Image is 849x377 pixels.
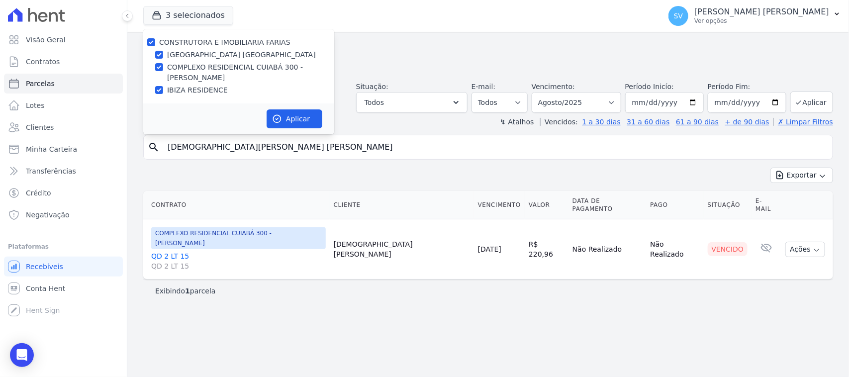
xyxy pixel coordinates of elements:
[8,241,119,253] div: Plataformas
[627,118,669,126] a: 31 a 60 dias
[167,62,334,83] label: COMPLEXO RESIDENCIAL CUIABÁ 300 - [PERSON_NAME]
[708,242,748,256] div: Vencido
[532,83,575,91] label: Vencimento:
[151,261,326,271] span: QD 2 LT 15
[770,168,833,183] button: Exportar
[26,122,54,132] span: Clientes
[582,118,621,126] a: 1 a 30 dias
[4,161,123,181] a: Transferências
[148,141,160,153] i: search
[356,92,468,113] button: Todos
[646,219,703,280] td: Não Realizado
[330,219,474,280] td: [DEMOGRAPHIC_DATA][PERSON_NAME]
[143,191,330,219] th: Contrato
[26,262,63,272] span: Recebíveis
[646,191,703,219] th: Pago
[474,191,525,219] th: Vencimento
[26,35,66,45] span: Visão Geral
[4,205,123,225] a: Negativação
[472,83,496,91] label: E-mail:
[674,12,683,19] span: SV
[4,139,123,159] a: Minha Carteira
[4,95,123,115] a: Lotes
[725,118,769,126] a: + de 90 dias
[4,279,123,298] a: Conta Hent
[694,7,829,17] p: [PERSON_NAME] [PERSON_NAME]
[155,286,216,296] p: Exibindo parcela
[785,242,825,257] button: Ações
[4,52,123,72] a: Contratos
[694,17,829,25] p: Ver opções
[151,251,326,271] a: QD 2 LT 15QD 2 LT 15
[660,2,849,30] button: SV [PERSON_NAME] [PERSON_NAME] Ver opções
[26,79,55,89] span: Parcelas
[4,74,123,94] a: Parcelas
[167,85,228,95] label: IBIZA RESIDENCE
[267,109,322,128] button: Aplicar
[676,118,719,126] a: 61 a 90 dias
[167,50,316,60] label: [GEOGRAPHIC_DATA] [GEOGRAPHIC_DATA]
[4,257,123,277] a: Recebíveis
[525,219,568,280] td: R$ 220,96
[356,83,388,91] label: Situação:
[26,57,60,67] span: Contratos
[525,191,568,219] th: Valor
[185,287,190,295] b: 1
[4,30,123,50] a: Visão Geral
[752,191,781,219] th: E-mail
[26,283,65,293] span: Conta Hent
[568,219,647,280] td: Não Realizado
[26,188,51,198] span: Crédito
[773,118,833,126] a: ✗ Limpar Filtros
[568,191,647,219] th: Data de Pagamento
[790,92,833,113] button: Aplicar
[540,118,578,126] label: Vencidos:
[478,245,501,253] a: [DATE]
[4,183,123,203] a: Crédito
[26,100,45,110] span: Lotes
[143,40,833,58] h2: Parcelas
[143,6,233,25] button: 3 selecionados
[26,144,77,154] span: Minha Carteira
[708,82,786,92] label: Período Fim:
[500,118,534,126] label: ↯ Atalhos
[704,191,752,219] th: Situação
[26,166,76,176] span: Transferências
[162,137,829,157] input: Buscar por nome do lote ou do cliente
[151,227,326,249] span: COMPLEXO RESIDENCIAL CUIABÁ 300 - [PERSON_NAME]
[365,96,384,108] span: Todos
[10,343,34,367] div: Open Intercom Messenger
[330,191,474,219] th: Cliente
[4,117,123,137] a: Clientes
[26,210,70,220] span: Negativação
[625,83,674,91] label: Período Inicío:
[159,38,290,46] label: CONSTRUTORA E IMOBILIARIA FARIAS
